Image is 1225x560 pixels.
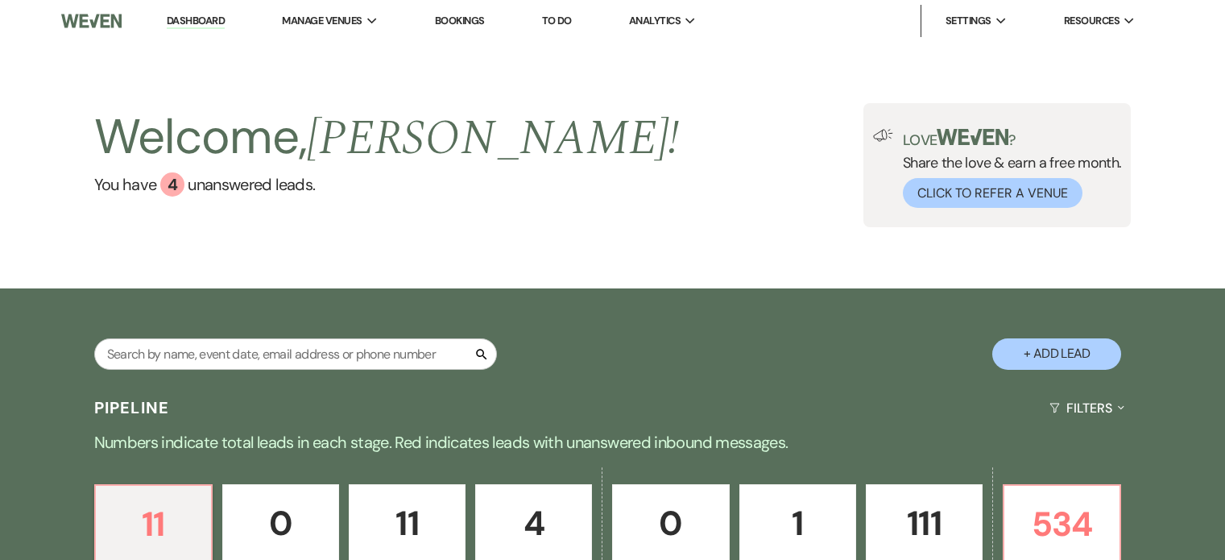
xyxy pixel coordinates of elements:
[160,172,184,197] div: 4
[903,129,1122,147] p: Love ?
[307,102,679,176] span: [PERSON_NAME] !
[94,172,680,197] a: You have 4 unanswered leads.
[873,129,893,142] img: loud-speaker-illustration.svg
[106,497,201,551] p: 11
[1014,497,1110,551] p: 534
[623,496,718,550] p: 0
[750,496,846,550] p: 1
[233,496,329,550] p: 0
[542,14,572,27] a: To Do
[94,396,170,419] h3: Pipeline
[33,429,1193,455] p: Numbers indicate total leads in each stage. Red indicates leads with unanswered inbound messages.
[435,14,485,27] a: Bookings
[937,129,1008,145] img: weven-logo-green.svg
[282,13,362,29] span: Manage Venues
[167,14,225,29] a: Dashboard
[486,496,581,550] p: 4
[94,103,680,172] h2: Welcome,
[876,496,972,550] p: 111
[903,178,1082,208] button: Click to Refer a Venue
[992,338,1121,370] button: + Add Lead
[946,13,991,29] span: Settings
[94,338,497,370] input: Search by name, event date, email address or phone number
[629,13,681,29] span: Analytics
[893,129,1122,208] div: Share the love & earn a free month.
[1043,387,1131,429] button: Filters
[1064,13,1119,29] span: Resources
[61,4,122,38] img: Weven Logo
[359,496,455,550] p: 11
